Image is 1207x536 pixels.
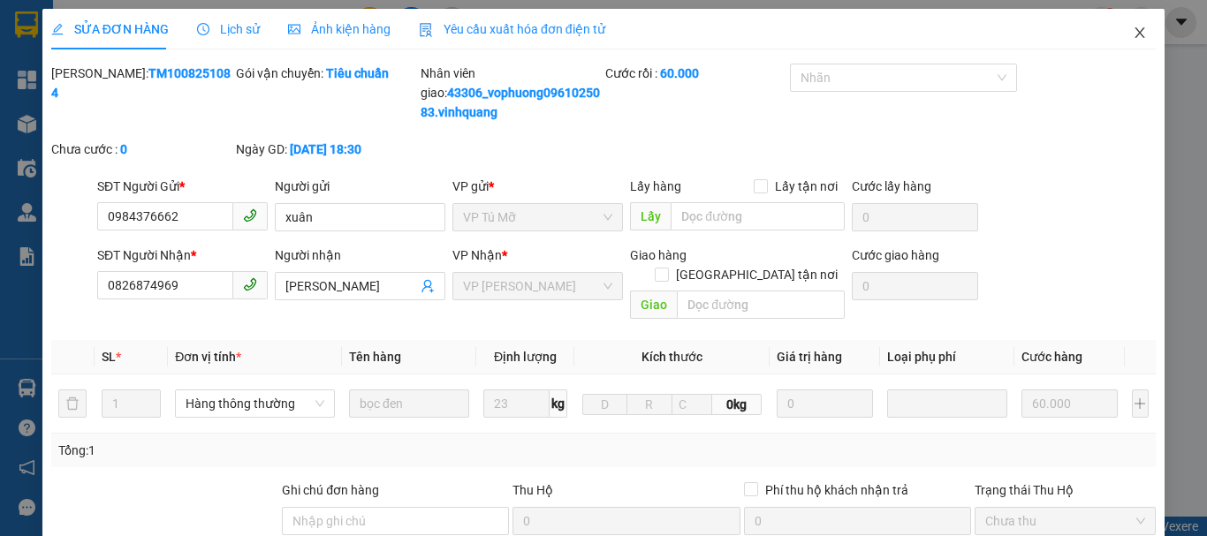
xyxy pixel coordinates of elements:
span: Phí thu hộ khách nhận trả [758,480,915,500]
th: Loại phụ phí [880,340,1014,374]
input: Dọc đường [671,202,845,230]
span: kg [550,389,567,418]
span: Giá trị hàng [777,350,842,364]
div: Gói vận chuyển: [236,64,417,83]
img: icon [419,23,433,37]
strong: PHIẾU GỬI HÀNG [186,38,329,57]
span: SL [102,350,116,364]
span: Lấy tận nơi [768,177,845,196]
input: C [672,394,712,415]
b: 43306_vophuong0961025083.vinhquang [421,86,600,119]
strong: : [DOMAIN_NAME] [178,77,335,94]
span: picture [288,23,300,35]
span: VP Nhận [452,248,502,262]
input: Cước giao hàng [852,272,978,300]
span: Cước hàng [1021,350,1082,364]
span: Website [178,79,220,93]
label: Ghi chú đơn hàng [282,483,379,497]
input: 0 [1021,389,1118,418]
span: close [1133,26,1147,40]
b: Tiêu chuẩn [326,66,389,80]
span: Đơn vị tính [175,350,241,364]
button: plus [1132,389,1149,418]
span: VP Tú Mỡ [463,204,612,230]
b: 60.000 [660,66,699,80]
div: VP gửi [452,177,623,196]
span: VP LÊ HỒNG PHONG [463,273,612,299]
span: Giao hàng [630,248,687,262]
span: Ảnh kiện hàng [288,22,391,36]
input: Ghi chú đơn hàng [282,507,509,535]
div: [PERSON_NAME]: [51,64,232,102]
span: Kích thước [641,350,702,364]
b: 0 [120,142,127,156]
strong: CÔNG TY TNHH VĨNH QUANG [137,16,377,34]
span: Tên hàng [349,350,401,364]
label: Cước giao hàng [852,248,939,262]
button: Close [1115,9,1165,58]
div: Người gửi [275,177,445,196]
span: Yêu cầu xuất hóa đơn điện tử [419,22,605,36]
span: edit [51,23,64,35]
input: 0 [777,389,873,418]
input: Dọc đường [677,291,845,319]
span: SỬA ĐƠN HÀNG [51,22,169,36]
div: Tổng: 1 [58,441,467,460]
div: Trạng thái Thu Hộ [975,480,1156,500]
span: Định lượng [494,350,557,364]
span: phone [243,277,257,291]
div: Ngày GD: [236,140,417,159]
b: [DATE] 18:30 [290,142,361,156]
input: VD: Bàn, Ghế [349,389,469,418]
span: 0kg [712,394,763,415]
input: Cước lấy hàng [852,203,978,231]
div: SĐT Người Nhận [97,245,268,265]
button: delete [58,389,87,418]
span: Lịch sử [197,22,260,36]
span: VP gửi: [19,102,248,140]
div: SĐT Người Gửi [97,177,268,196]
div: Nhân viên giao: [421,64,602,122]
span: Chưa thu [985,508,1145,534]
span: [GEOGRAPHIC_DATA] tận nơi [669,265,845,284]
span: phone [243,208,257,223]
label: Cước lấy hàng [852,179,931,193]
input: D [582,394,627,415]
img: logo [11,17,86,91]
span: clock-circle [197,23,209,35]
span: Thu Hộ [512,483,553,497]
span: Giao [630,291,677,319]
div: Người nhận [275,245,445,265]
span: Hàng thông thường [186,390,324,417]
strong: Hotline : 0889 23 23 23 [200,60,315,73]
div: Chưa cước : [51,140,232,159]
span: 324B [PERSON_NAME] [GEOGRAPHIC_DATA] [19,102,248,140]
input: R [626,394,672,415]
div: Cước rồi : [605,64,786,83]
span: user-add [421,279,435,293]
span: Lấy [630,202,671,230]
span: Lấy hàng [630,179,681,193]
